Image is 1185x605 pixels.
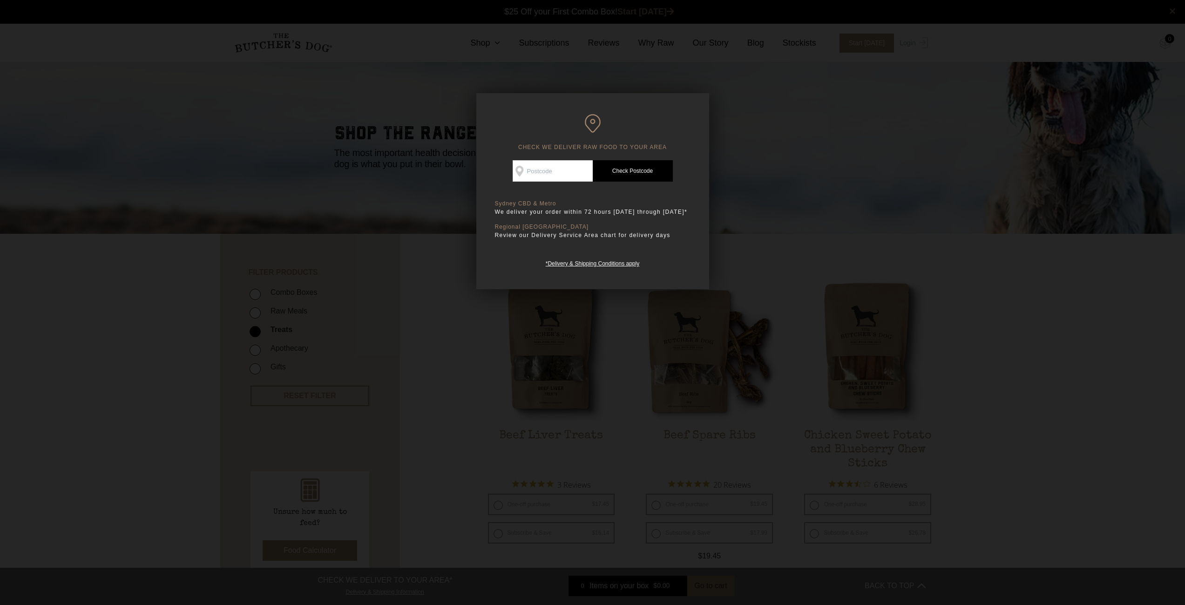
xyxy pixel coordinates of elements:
[513,160,593,182] input: Postcode
[546,258,639,267] a: *Delivery & Shipping Conditions apply
[593,160,673,182] a: Check Postcode
[495,200,691,207] p: Sydney CBD & Metro
[495,224,691,231] p: Regional [GEOGRAPHIC_DATA]
[495,114,691,151] h6: CHECK WE DELIVER RAW FOOD TO YOUR AREA
[495,231,691,240] p: Review our Delivery Service Area chart for delivery days
[495,207,691,217] p: We deliver your order within 72 hours [DATE] through [DATE]*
